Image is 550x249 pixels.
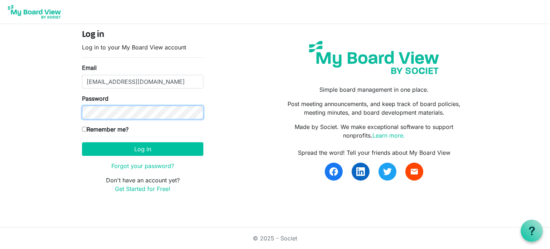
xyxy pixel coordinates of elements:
[356,167,365,176] img: linkedin.svg
[82,176,203,193] p: Don't have an account yet?
[383,167,392,176] img: twitter.svg
[280,148,468,157] div: Spread the word! Tell your friends about My Board View
[253,235,297,242] a: © 2025 - Societ
[82,30,203,40] h4: Log in
[82,127,87,131] input: Remember me?
[280,100,468,117] p: Post meeting announcements, and keep track of board policies, meeting minutes, and board developm...
[82,43,203,52] p: Log in to your My Board View account
[372,132,405,139] a: Learn more.
[82,63,97,72] label: Email
[82,142,203,156] button: Log in
[115,185,170,192] a: Get Started for Free!
[280,85,468,94] p: Simple board management in one place.
[82,125,129,134] label: Remember me?
[410,167,419,176] span: email
[82,94,108,103] label: Password
[111,162,174,169] a: Forgot your password?
[304,35,444,80] img: my-board-view-societ.svg
[6,3,63,21] img: My Board View Logo
[329,167,338,176] img: facebook.svg
[280,123,468,140] p: Made by Societ. We make exceptional software to support nonprofits.
[405,163,423,181] a: email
